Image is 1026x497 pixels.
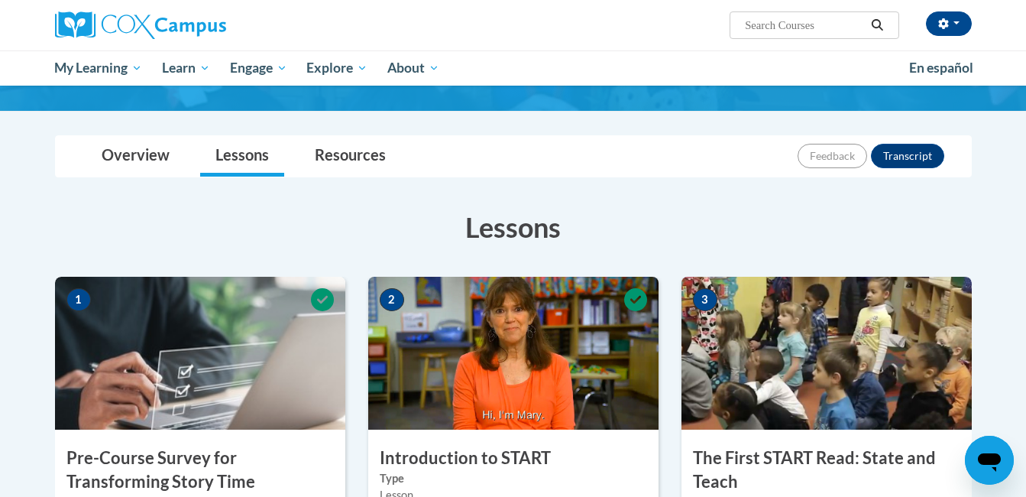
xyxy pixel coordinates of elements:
[55,11,345,39] a: Cox Campus
[55,208,972,246] h3: Lessons
[798,144,867,168] button: Feedback
[55,11,226,39] img: Cox Campus
[377,50,449,86] a: About
[380,288,404,311] span: 2
[380,470,647,487] label: Type
[909,60,973,76] span: En español
[306,59,367,77] span: Explore
[299,136,401,177] a: Resources
[162,59,210,77] span: Learn
[899,52,983,84] a: En español
[200,136,284,177] a: Lessons
[368,277,659,430] img: Course Image
[926,11,972,36] button: Account Settings
[743,16,866,34] input: Search Courses
[387,59,439,77] span: About
[866,16,888,34] button: Search
[230,59,287,77] span: Engage
[681,277,972,430] img: Course Image
[86,136,185,177] a: Overview
[965,436,1014,485] iframe: Button to launch messaging window
[871,144,944,168] button: Transcript
[45,50,153,86] a: My Learning
[55,447,345,494] h3: Pre-Course Survey for Transforming Story Time
[220,50,297,86] a: Engage
[152,50,220,86] a: Learn
[32,50,995,86] div: Main menu
[296,50,377,86] a: Explore
[55,277,345,430] img: Course Image
[681,447,972,494] h3: The First START Read: State and Teach
[66,288,91,311] span: 1
[368,447,659,470] h3: Introduction to START
[54,59,142,77] span: My Learning
[693,288,717,311] span: 3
